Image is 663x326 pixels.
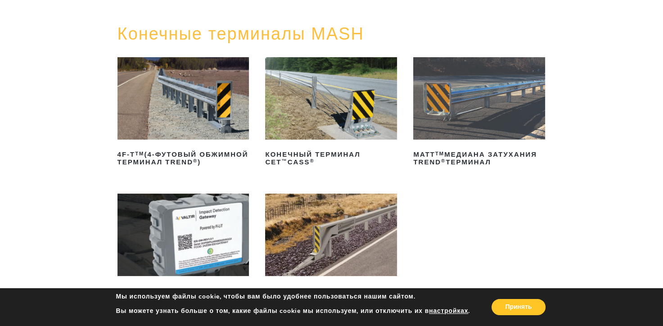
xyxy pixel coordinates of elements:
[429,307,468,315] ya-tr-span: настройках
[429,307,468,315] button: настройках
[116,292,415,301] ya-tr-span: Мы используем файлы cookie, чтобы вам было удобнее пользоваться нашим сайтом.
[352,287,356,292] ya-tr-span: ®
[117,287,224,302] ya-tr-span: Система обнаружения столкновений PI-LIT
[116,307,429,315] ya-tr-span: Вы можете узнать больше о том, какие файлы cookie мы используем, или отключить их в
[265,57,397,169] a: Конечный терминал CET™CASS®
[117,57,249,169] a: 4F-TTM(4-футовый обжимной терминал TREND®)
[198,158,201,166] ya-tr-span: )
[446,158,491,166] ya-tr-span: Терминал
[265,287,351,294] ya-tr-span: Система SoftStop
[310,158,314,163] ya-tr-span: ®
[413,57,545,169] a: MATTTMМедиана затухания TREND®Терминал
[413,150,537,166] ya-tr-span: Медиана затухания TREND
[281,158,287,163] ya-tr-span: ™
[265,194,397,298] a: Система SoftStop®
[435,151,444,156] ya-tr-span: TM
[265,150,360,166] ya-tr-span: Конечный терминал CET
[441,158,446,163] ya-tr-span: ®
[492,299,545,315] button: Принять
[413,150,435,158] ya-tr-span: MATT
[135,151,144,156] ya-tr-span: TM
[193,158,198,163] ya-tr-span: ®
[117,24,364,43] a: Конечные терминалы MASH
[288,158,310,166] ya-tr-span: CASS
[117,150,135,158] ya-tr-span: 4F-T
[265,194,397,276] img: Конечная клемма системы SoftStop
[117,194,249,306] a: Система обнаружения столкновений PI-LITTM
[117,150,248,166] ya-tr-span: (4-футовый обжимной терминал TREND
[468,307,470,315] ya-tr-span: .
